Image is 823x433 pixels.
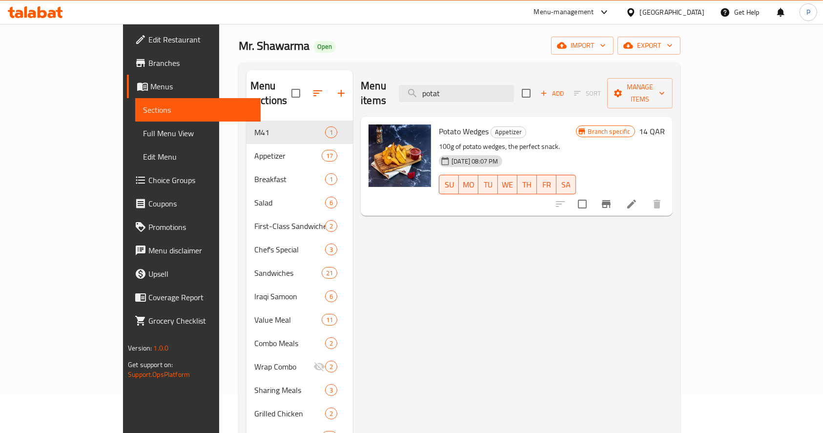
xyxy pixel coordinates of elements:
button: Add section [329,82,353,105]
span: Select all sections [286,83,306,103]
span: Potato Wedges [439,124,489,139]
span: First-Class Sandwiches [254,220,325,232]
span: import [559,40,606,52]
div: Appetizer17 [247,144,353,167]
div: Breakfast1 [247,167,353,191]
a: Coupons [127,192,261,215]
div: Sharing Meals [254,384,325,396]
span: Value Meal [254,314,322,326]
span: Full Menu View [143,127,253,139]
a: Support.OpsPlatform [128,368,190,381]
div: [GEOGRAPHIC_DATA] [640,7,704,18]
span: 3 [326,245,337,254]
h2: Menu items [361,79,387,108]
div: items [322,267,337,279]
div: items [325,173,337,185]
span: Choice Groups [148,174,253,186]
span: [DATE] 08:07 PM [448,157,502,166]
a: Full Menu View [135,122,261,145]
span: Mr. Shawarma [239,35,309,57]
span: 17 [322,151,337,161]
div: Chef's Special3 [247,238,353,261]
a: Upsell [127,262,261,286]
span: Coverage Report [148,291,253,303]
div: Sandwiches21 [247,261,353,285]
h6: 14 QAR [639,124,665,138]
div: items [325,220,337,232]
a: Choice Groups [127,168,261,192]
div: Wrap Combo2 [247,355,353,378]
span: 2 [326,339,337,348]
div: items [325,361,337,372]
span: Sections [143,104,253,116]
span: Promotions [148,221,253,233]
button: TH [517,175,537,194]
span: Menu disclaimer [148,245,253,256]
div: First-Class Sandwiches2 [247,214,353,238]
span: Add [539,88,565,99]
span: Grocery Checklist [148,315,253,327]
div: Menu-management [534,6,594,18]
h2: Menu sections [250,79,291,108]
div: items [322,150,337,162]
div: Value Meal11 [247,308,353,331]
span: MO [463,178,474,192]
span: Edit Menu [143,151,253,163]
span: 6 [326,292,337,301]
span: WE [502,178,514,192]
a: Menus [127,75,261,98]
span: Upsell [148,268,253,280]
button: SU [439,175,459,194]
div: Iraqi Samoon6 [247,285,353,308]
span: Select section first [568,86,607,101]
span: Manage items [615,81,665,105]
button: Manage items [607,78,673,108]
span: Get support on: [128,358,173,371]
span: Combo Meals [254,337,325,349]
div: Grilled Chicken [254,408,325,419]
span: 2 [326,362,337,371]
span: Select section [516,83,536,103]
span: 2 [326,222,337,231]
p: 100g of potato wedges, the perfect snack. [439,141,576,153]
a: Edit Restaurant [127,28,261,51]
input: search [399,85,514,102]
button: FR [537,175,556,194]
span: 1 [326,128,337,137]
div: M411 [247,121,353,144]
span: Edit Restaurant [148,34,253,45]
div: Salad [254,197,325,208]
span: Wrap Combo [254,361,313,372]
span: 1.0.0 [154,342,169,354]
span: TH [521,178,533,192]
button: WE [498,175,517,194]
span: SU [443,178,455,192]
span: Appetizer [254,150,322,162]
button: SA [556,175,576,194]
a: Coverage Report [127,286,261,309]
span: 21 [322,268,337,278]
div: items [325,126,337,138]
div: Sharing Meals3 [247,378,353,402]
div: Iraqi Samoon [254,290,325,302]
span: 3 [326,386,337,395]
button: Branch-specific-item [595,192,618,216]
span: 11 [322,315,337,325]
div: Grilled Chicken2 [247,402,353,425]
span: SA [560,178,572,192]
span: 6 [326,198,337,207]
span: 1 [326,175,337,184]
span: TU [482,178,494,192]
span: Branches [148,57,253,69]
span: export [625,40,673,52]
a: Grocery Checklist [127,309,261,332]
span: Appetizer [491,126,526,138]
span: Version: [128,342,152,354]
a: Sections [135,98,261,122]
div: Open [313,41,336,53]
span: Chef's Special [254,244,325,255]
